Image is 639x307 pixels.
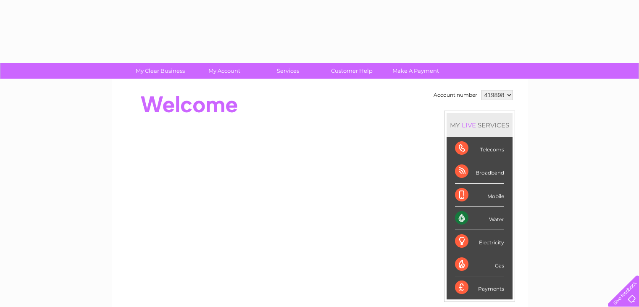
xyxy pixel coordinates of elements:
[253,63,323,79] a: Services
[455,230,504,253] div: Electricity
[431,88,479,102] td: Account number
[455,276,504,299] div: Payments
[317,63,387,79] a: Customer Help
[460,121,478,129] div: LIVE
[126,63,195,79] a: My Clear Business
[455,137,504,160] div: Telecoms
[381,63,450,79] a: Make A Payment
[447,113,513,137] div: MY SERVICES
[455,253,504,276] div: Gas
[455,160,504,183] div: Broadband
[189,63,259,79] a: My Account
[455,184,504,207] div: Mobile
[455,207,504,230] div: Water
